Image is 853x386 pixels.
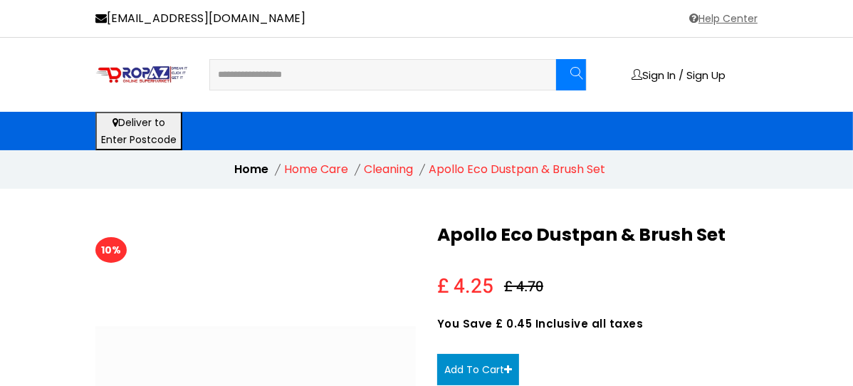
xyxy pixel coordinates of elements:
a: Sign In / Sign Up [632,69,726,80]
li: Apollo Eco Dustpan & Brush Set [429,161,606,178]
img: logo [95,66,188,84]
li: Cleaning [365,161,414,178]
h2: Apollo Eco Dustpan & Brush Set [437,224,758,246]
span: 10% [95,237,127,263]
a: [EMAIL_ADDRESS][DOMAIN_NAME] [95,10,305,27]
a: Home [235,161,269,177]
li: Home Care [285,161,349,178]
span: £ 4.25 [437,278,493,296]
a: Help Center [687,10,758,27]
button: Add To Cart [437,354,519,385]
span: £ 4.70 [504,278,543,296]
button: Deliver toEnter Postcode [95,112,182,150]
span: You Save £ 0.45 Inclusive all taxes [437,318,758,329]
